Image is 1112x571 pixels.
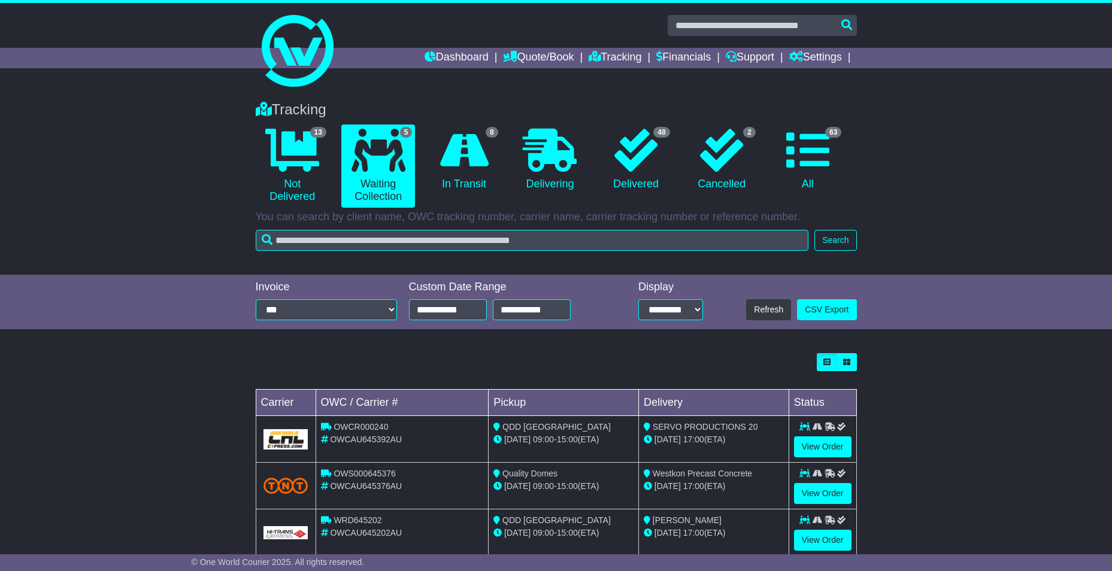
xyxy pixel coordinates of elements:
[256,124,329,208] a: 13 Not Delivered
[797,299,856,320] a: CSV Export
[653,127,669,138] span: 48
[653,515,722,525] span: [PERSON_NAME]
[425,48,489,68] a: Dashboard
[533,435,554,444] span: 09:00
[330,435,402,444] span: OWCAU645392AU
[513,124,587,195] a: Delivering
[493,527,634,539] div: - (ETA)
[427,124,501,195] a: 8 In Transit
[493,433,634,446] div: - (ETA)
[644,433,784,446] div: (ETA)
[263,478,308,494] img: TNT_Domestic.png
[789,390,856,416] td: Status
[683,528,704,537] span: 17:00
[263,429,308,449] img: GetCarrierServiceLogo
[655,528,681,537] span: [DATE]
[504,435,531,444] span: [DATE]
[256,281,397,294] div: Invoice
[683,481,704,491] span: 17:00
[771,124,844,195] a: 63 All
[814,230,856,251] button: Search
[638,390,789,416] td: Delivery
[502,469,557,478] span: Quality Domes
[192,557,365,567] span: © One World Courier 2025. All rights reserved.
[557,528,578,537] span: 15:00
[638,281,703,294] div: Display
[263,526,308,539] img: GetCarrierServiceLogo
[557,481,578,491] span: 15:00
[599,124,672,195] a: 48 Delivered
[504,481,531,491] span: [DATE]
[685,124,759,195] a: 2 Cancelled
[250,101,863,119] div: Tracking
[256,211,857,224] p: You can search by client name, OWC tracking number, carrier name, carrier tracking number or refe...
[683,435,704,444] span: 17:00
[330,528,402,537] span: OWCAU645202AU
[400,127,413,138] span: 5
[789,48,842,68] a: Settings
[489,390,639,416] td: Pickup
[743,127,756,138] span: 2
[746,299,791,320] button: Refresh
[493,480,634,493] div: - (ETA)
[655,435,681,444] span: [DATE]
[334,422,388,432] span: OWCR000240
[644,480,784,493] div: (ETA)
[533,528,554,537] span: 09:00
[653,469,752,478] span: Westkon Precast Concrete
[794,530,852,551] a: View Order
[825,127,841,138] span: 63
[310,127,326,138] span: 13
[503,48,574,68] a: Quote/Book
[502,515,611,525] span: QDD [GEOGRAPHIC_DATA]
[557,435,578,444] span: 15:00
[533,481,554,491] span: 09:00
[726,48,774,68] a: Support
[794,436,852,457] a: View Order
[316,390,489,416] td: OWC / Carrier #
[330,481,402,491] span: OWCAU645376AU
[644,527,784,539] div: (ETA)
[341,124,415,208] a: 5 Waiting Collection
[409,281,601,294] div: Custom Date Range
[655,481,681,491] span: [DATE]
[256,390,316,416] td: Carrier
[794,483,852,504] a: View Order
[486,127,498,138] span: 8
[502,422,611,432] span: QDD [GEOGRAPHIC_DATA]
[589,48,641,68] a: Tracking
[504,528,531,537] span: [DATE]
[656,48,711,68] a: Financials
[334,469,396,478] span: OWS000645376
[334,515,381,525] span: WRD645202
[653,422,758,432] span: SERVO PRODUCTIONS 20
